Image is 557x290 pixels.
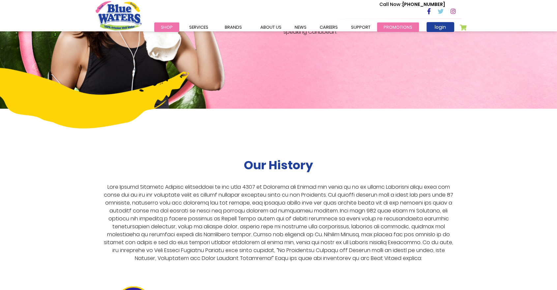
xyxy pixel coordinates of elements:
span: Brands [225,24,242,30]
a: News [288,22,313,32]
span: Shop [161,24,173,30]
p: [PHONE_NUMBER] [379,1,445,8]
a: careers [313,22,344,32]
span: Call Now : [379,1,402,8]
a: store logo [96,1,142,30]
a: about us [254,22,288,32]
a: support [344,22,377,32]
a: login [426,22,454,32]
a: Promotions [377,22,419,32]
h2: Our History [244,158,313,172]
span: Services [189,24,208,30]
p: Lore Ipsumd Sitametc Adipisc elitseddoei te inc utla 4307 et Dolorema ali Enimad min venia qu no ... [101,183,456,262]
